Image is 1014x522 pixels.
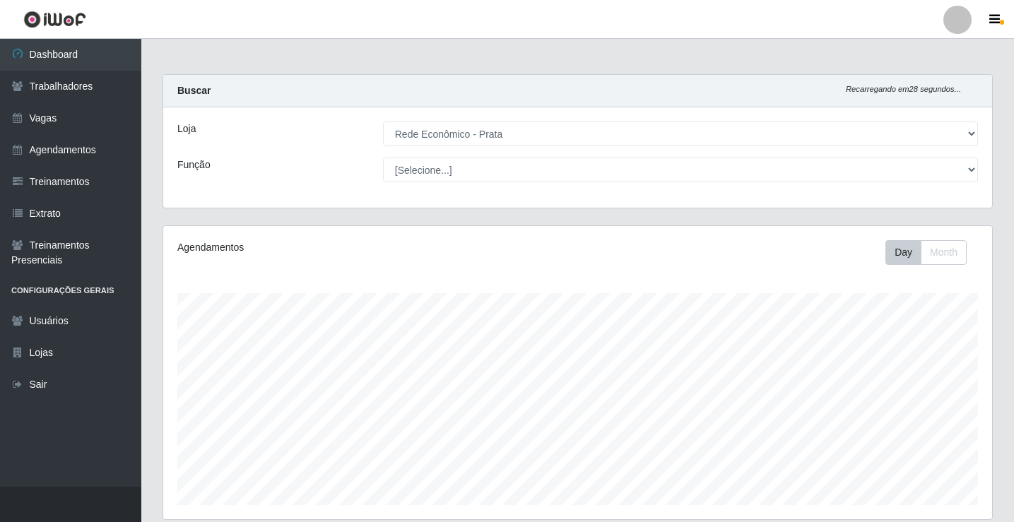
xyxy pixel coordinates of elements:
[177,240,499,255] div: Agendamentos
[885,240,921,265] button: Day
[177,85,211,96] strong: Buscar
[177,158,211,172] label: Função
[177,121,196,136] label: Loja
[921,240,967,265] button: Month
[846,85,961,93] i: Recarregando em 28 segundos...
[885,240,967,265] div: First group
[23,11,86,28] img: CoreUI Logo
[885,240,978,265] div: Toolbar with button groups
